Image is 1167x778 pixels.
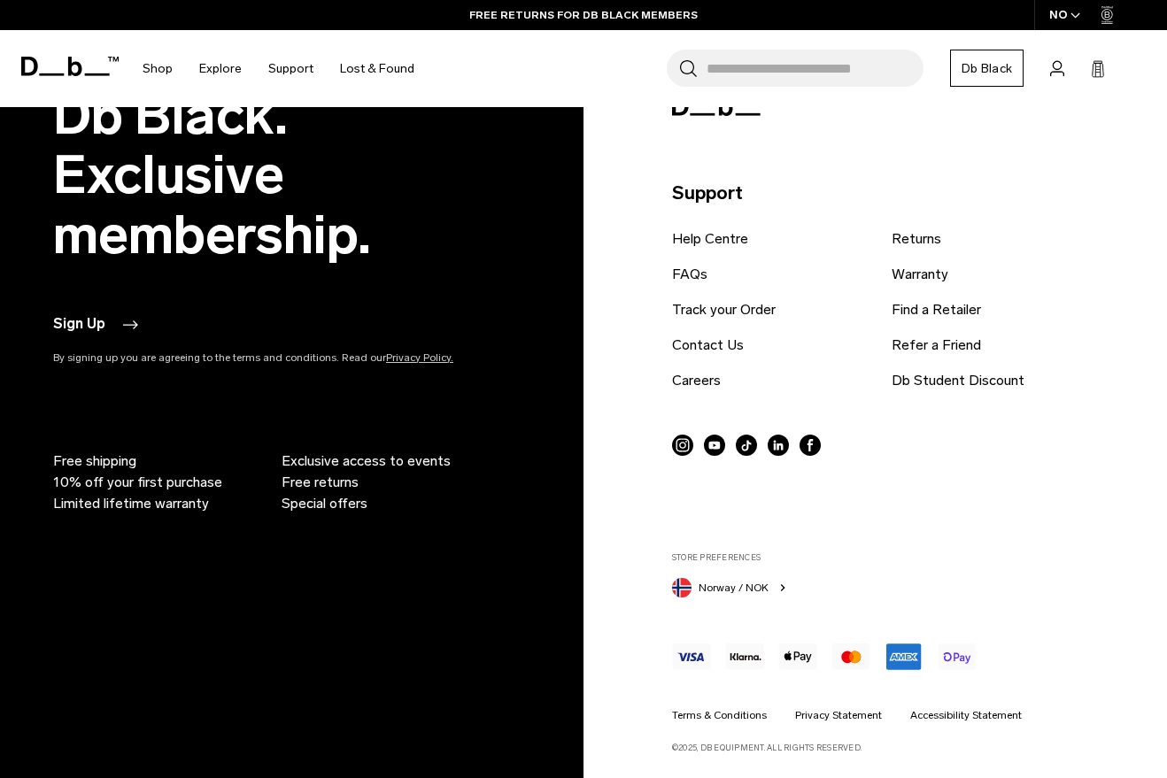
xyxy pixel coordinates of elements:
a: Lost & Found [340,37,414,100]
h2: Db Black. Exclusive membership. [53,86,495,264]
a: Support [268,37,313,100]
a: Careers [672,370,721,391]
a: Find a Retailer [892,299,981,320]
span: Limited lifetime warranty [53,493,209,514]
a: Contact Us [672,335,744,356]
a: Terms & Conditions [672,707,767,723]
img: Norway [672,578,692,597]
p: By signing up you are agreeing to the terms and conditions. Read our [53,350,495,366]
label: Store Preferences [672,551,1114,564]
a: Db Student Discount [892,370,1024,391]
a: Refer a Friend [892,335,981,356]
a: Track your Order [672,299,776,320]
span: 10% off your first purchase [53,472,222,493]
span: Exclusive access to events [282,451,451,472]
p: Support [672,179,1114,207]
a: Privacy Statement [795,707,882,723]
a: Privacy Policy. [386,351,453,364]
span: Norway / NOK [699,580,769,596]
button: Sign Up [53,314,141,335]
button: Norway Norway / NOK [672,574,790,597]
span: Free returns [282,472,359,493]
a: Db Black [950,50,1024,87]
a: Returns [892,228,941,250]
span: Free shipping [53,451,136,472]
a: Explore [199,37,242,100]
a: FREE RETURNS FOR DB BLACK MEMBERS [469,7,698,23]
nav: Main Navigation [129,30,428,107]
p: ©2025, Db Equipment. All rights reserved. [672,735,1114,754]
a: Warranty [892,264,948,285]
a: Accessibility Statement [910,707,1022,723]
a: Shop [143,37,173,100]
span: Special offers [282,493,367,514]
a: Help Centre [672,228,748,250]
a: FAQs [672,264,707,285]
